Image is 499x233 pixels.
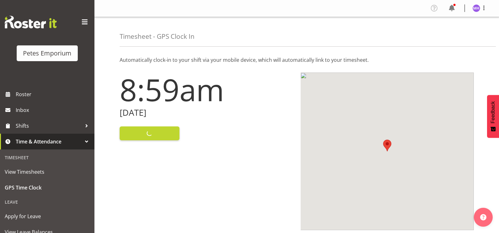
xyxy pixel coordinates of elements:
img: mackenzie-halford4471.jpg [473,4,480,12]
span: Feedback [490,101,496,123]
h1: 8:59am [120,73,293,107]
span: Time & Attendance [16,137,82,146]
span: GPS Time Clock [5,183,90,192]
span: Shifts [16,121,82,131]
span: Inbox [16,105,91,115]
a: Apply for Leave [2,208,93,224]
div: Timesheet [2,151,93,164]
a: GPS Time Clock [2,180,93,195]
span: View Timesheets [5,167,90,177]
div: Leave [2,195,93,208]
p: Automatically clock-in to your shift via your mobile device, which will automatically link to you... [120,56,474,64]
div: Petes Emporium [23,49,71,58]
img: Rosterit website logo [5,16,57,28]
h2: [DATE] [120,108,293,118]
a: View Timesheets [2,164,93,180]
img: help-xxl-2.png [480,214,486,220]
h4: Timesheet - GPS Clock In [120,33,195,40]
span: Roster [16,90,91,99]
span: Apply for Leave [5,212,90,221]
button: Feedback - Show survey [487,95,499,138]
